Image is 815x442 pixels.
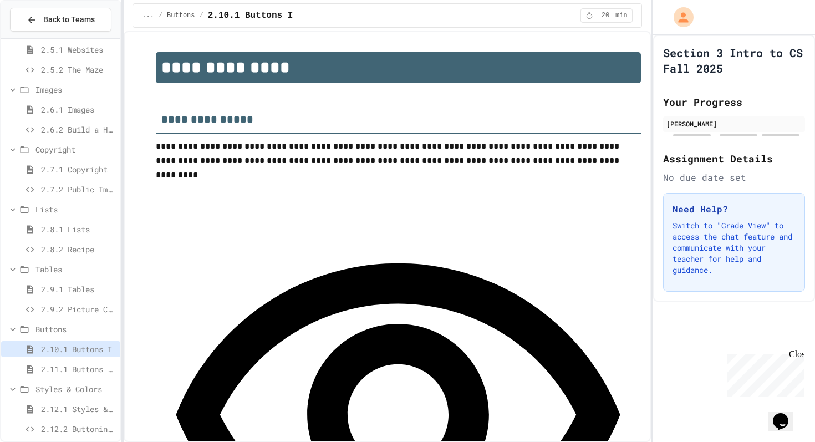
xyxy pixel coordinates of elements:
[200,11,203,20] span: /
[35,144,116,155] span: Copyright
[673,220,796,276] p: Switch to "Grade View" to access the chat feature and communicate with your teacher for help and ...
[41,283,116,295] span: 2.9.1 Tables
[35,383,116,395] span: Styles & Colors
[41,223,116,235] span: 2.8.1 Lists
[597,11,614,20] span: 20
[663,171,805,184] div: No due date set
[142,11,154,20] span: ...
[673,202,796,216] h3: Need Help?
[35,323,116,335] span: Buttons
[35,263,116,275] span: Tables
[662,4,696,30] div: My Account
[663,45,805,76] h1: Section 3 Intro to CS Fall 2025
[10,8,111,32] button: Back to Teams
[41,403,116,415] span: 2.12.1 Styles & Colors
[41,104,116,115] span: 2.6.1 Images
[723,349,804,397] iframe: chat widget
[663,151,805,166] h2: Assignment Details
[4,4,77,70] div: Chat with us now!Close
[41,64,116,75] span: 2.5.2 The Maze
[41,124,116,135] span: 2.6.2 Build a Homepage
[41,303,116,315] span: 2.9.2 Picture Collage
[666,119,802,129] div: [PERSON_NAME]
[167,11,195,20] span: Buttons
[43,14,95,26] span: Back to Teams
[41,164,116,175] span: 2.7.1 Copyright
[615,11,628,20] span: min
[159,11,162,20] span: /
[663,94,805,110] h2: Your Progress
[41,363,116,375] span: 2.11.1 Buttons II
[208,9,293,22] span: 2.10.1 Buttons I
[41,243,116,255] span: 2.8.2 Recipe
[41,184,116,195] span: 2.7.2 Public Images
[41,423,116,435] span: 2.12.2 Buttoning Up
[768,398,804,431] iframe: chat widget
[35,84,116,95] span: Images
[41,343,116,355] span: 2.10.1 Buttons I
[41,44,116,55] span: 2.5.1 Websites
[35,204,116,215] span: Lists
